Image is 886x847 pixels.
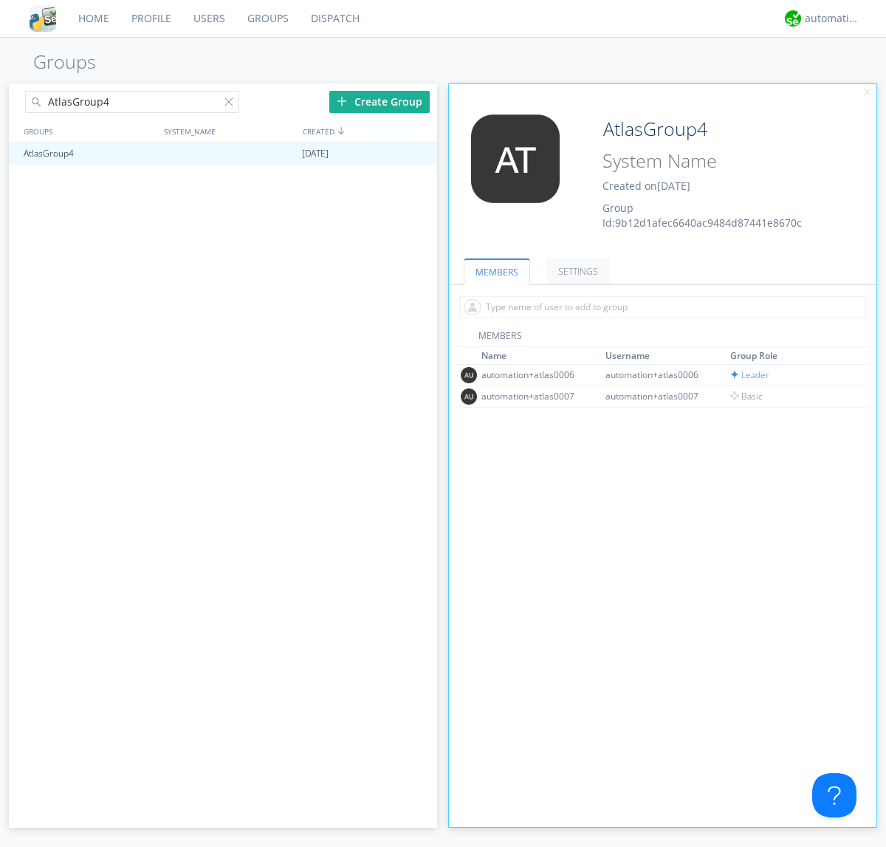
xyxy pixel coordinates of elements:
[597,147,836,175] input: System Name
[479,347,604,365] th: Toggle SortBy
[605,368,716,381] div: automation+atlas0006
[299,120,439,142] div: CREATED
[657,179,690,193] span: [DATE]
[337,96,347,106] img: plus.svg
[812,773,856,817] iframe: Toggle Customer Support
[862,88,873,98] img: cancel.svg
[603,347,728,365] th: Toggle SortBy
[461,388,477,405] img: 373638.png
[805,11,860,26] div: automation+atlas
[20,120,157,142] div: GROUPS
[785,10,801,27] img: d2d01cd9b4174d08988066c6d424eccd
[602,179,690,193] span: Created on
[464,258,530,285] a: MEMBERS
[30,5,56,32] img: cddb5a64eb264b2086981ab96f4c1ba7
[597,114,836,144] input: Group Name
[461,367,477,383] img: 373638.png
[25,91,239,113] input: Search groups
[329,91,430,113] div: Create Group
[160,120,299,142] div: SYSTEM_NAME
[546,258,610,284] a: SETTINGS
[302,143,329,165] span: [DATE]
[456,329,870,347] div: MEMBERS
[730,390,763,402] span: Basic
[602,201,802,230] span: Group Id: 9b12d1afec6640ac9484d87441e8670c
[20,143,158,165] div: AtlasGroup4
[481,390,592,402] div: automation+atlas0007
[459,296,866,318] input: Type name of user to add to group
[605,390,716,402] div: automation+atlas0007
[730,368,769,381] span: Leader
[481,368,592,381] div: automation+atlas0006
[9,143,437,165] a: AtlasGroup4[DATE]
[728,347,853,365] th: Toggle SortBy
[460,114,571,203] img: 373638.png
